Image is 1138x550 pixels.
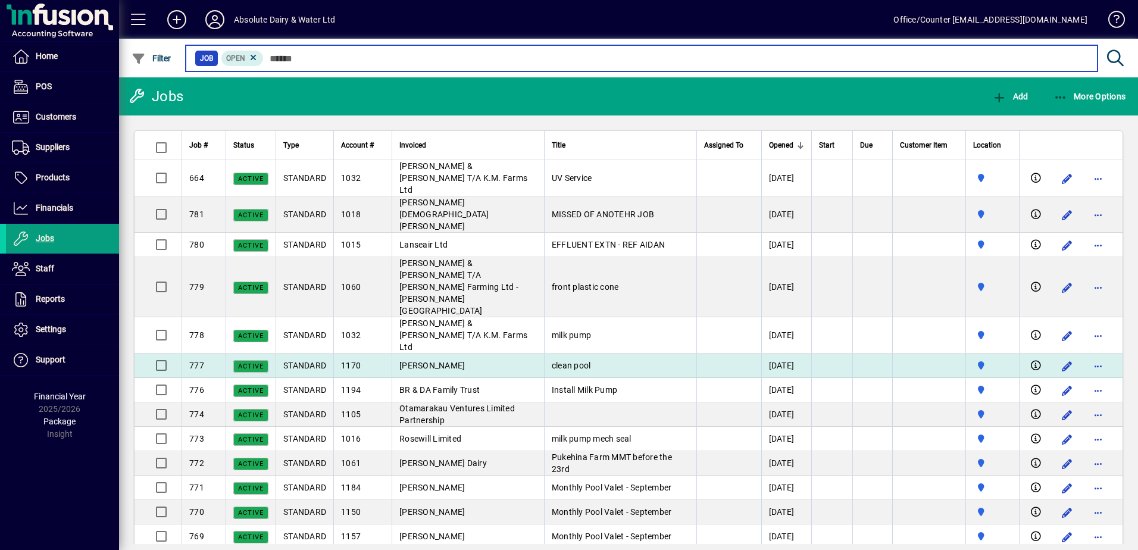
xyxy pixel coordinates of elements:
[189,240,204,249] span: 780
[36,264,54,273] span: Staff
[1089,405,1108,424] button: More options
[189,210,204,219] span: 781
[132,54,171,63] span: Filter
[704,139,743,152] span: Assigned To
[1051,86,1129,107] button: More Options
[1089,454,1108,473] button: More options
[341,282,361,292] span: 1060
[36,112,76,121] span: Customers
[189,330,204,340] span: 778
[189,458,204,468] span: 772
[973,139,1012,152] div: Location
[283,385,326,395] span: STANDARD
[1058,205,1077,224] button: Edit
[399,532,465,541] span: [PERSON_NAME]
[36,51,58,61] span: Home
[761,257,811,317] td: [DATE]
[1058,479,1077,498] button: Edit
[552,139,565,152] span: Title
[761,451,811,476] td: [DATE]
[860,139,873,152] span: Due
[6,102,119,132] a: Customers
[226,54,245,62] span: Open
[399,404,515,425] span: Otamarakau Ventures Limited Partnership
[761,233,811,257] td: [DATE]
[6,42,119,71] a: Home
[973,238,1012,251] span: Matata Road
[238,332,264,340] span: Active
[1089,205,1108,224] button: More options
[1058,527,1077,546] button: Edit
[552,361,591,370] span: clean pool
[900,139,958,152] div: Customer Item
[238,460,264,468] span: Active
[196,9,234,30] button: Profile
[399,385,480,395] span: BR & DA Family Trust
[200,52,213,64] span: Job
[6,345,119,375] a: Support
[238,533,264,541] span: Active
[552,282,619,292] span: front plastic cone
[704,139,754,152] div: Assigned To
[1089,326,1108,345] button: More options
[399,458,487,468] span: [PERSON_NAME] Dairy
[973,383,1012,396] span: Matata Road
[552,532,672,541] span: Monthly Pool Valet - September
[341,532,361,541] span: 1157
[399,318,527,352] span: [PERSON_NAME] & [PERSON_NAME] T/A K.M. Farms Ltd
[1058,169,1077,188] button: Edit
[1058,236,1077,255] button: Edit
[1058,381,1077,400] button: Edit
[189,282,204,292] span: 779
[399,161,527,195] span: [PERSON_NAME] & [PERSON_NAME] T/A K.M. Farms Ltd
[43,417,76,426] span: Package
[189,532,204,541] span: 769
[989,86,1031,107] button: Add
[283,410,326,419] span: STANDARD
[761,354,811,378] td: [DATE]
[1058,405,1077,424] button: Edit
[1089,527,1108,546] button: More options
[1089,430,1108,449] button: More options
[399,507,465,517] span: [PERSON_NAME]
[6,72,119,102] a: POS
[36,203,73,212] span: Financials
[158,9,196,30] button: Add
[283,458,326,468] span: STANDARD
[761,427,811,451] td: [DATE]
[1099,2,1123,41] a: Knowledge Base
[1058,326,1077,345] button: Edit
[36,324,66,334] span: Settings
[819,139,845,152] div: Start
[399,434,461,443] span: Rosewill Limited
[283,282,326,292] span: STANDARD
[189,385,204,395] span: 776
[36,355,65,364] span: Support
[129,48,174,69] button: Filter
[973,208,1012,221] span: Matata Road
[552,210,654,219] span: MISSED OF ANOTEHR JOB
[6,315,119,345] a: Settings
[552,330,591,340] span: milk pump
[1058,278,1077,297] button: Edit
[6,193,119,223] a: Financials
[1089,278,1108,297] button: More options
[234,10,336,29] div: Absolute Dairy & Water Ltd
[6,254,119,284] a: Staff
[36,233,54,243] span: Jobs
[973,457,1012,470] span: Matata Road
[973,432,1012,445] span: Matata Road
[552,483,672,492] span: Monthly Pool Valet - September
[552,434,631,443] span: milk pump mech seal
[399,139,537,152] div: Invoiced
[992,92,1028,101] span: Add
[761,196,811,233] td: [DATE]
[36,82,52,91] span: POS
[1089,169,1108,188] button: More options
[761,402,811,427] td: [DATE]
[189,361,204,370] span: 777
[1058,503,1077,522] button: Edit
[761,524,811,549] td: [DATE]
[973,530,1012,543] span: Matata Road
[1089,236,1108,255] button: More options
